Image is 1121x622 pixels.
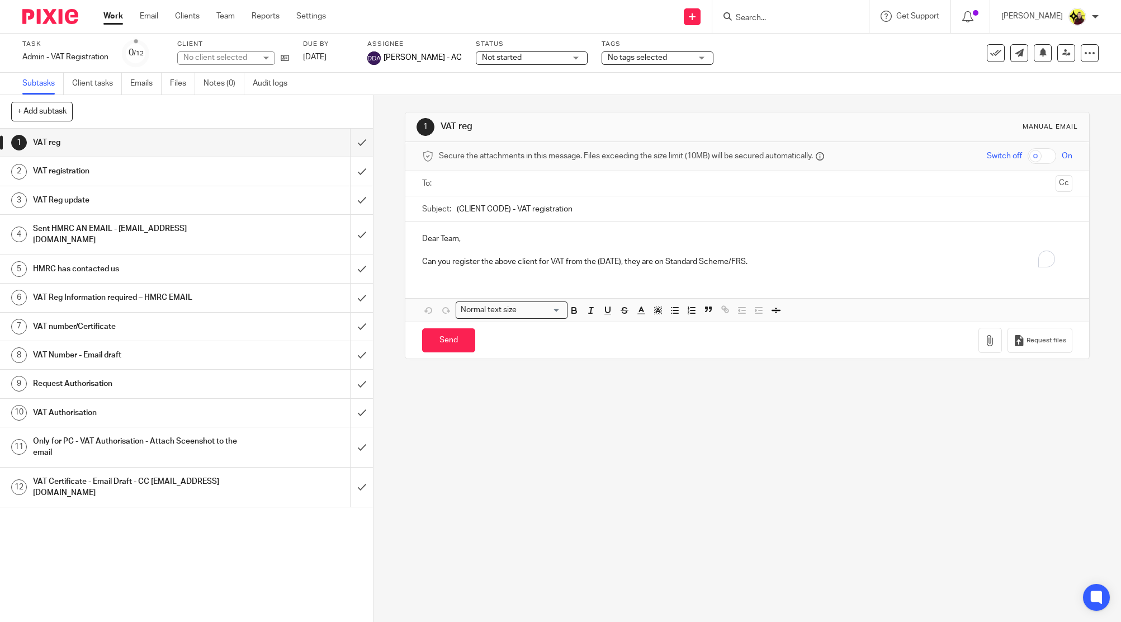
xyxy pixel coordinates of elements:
div: 1 [417,118,434,136]
div: 3 [11,192,27,208]
label: Subject: [422,204,451,215]
span: Request files [1027,336,1066,345]
p: Can you register the above client for VAT from the (DATE), they are on Standard Scheme/FRS. [422,256,1072,267]
img: Megan-Starbridge.jpg [1068,8,1086,26]
input: Search [735,13,835,23]
a: Emails [130,73,162,95]
label: Tags [602,40,713,49]
h1: VAT Reg update [33,192,237,209]
a: Subtasks [22,73,64,95]
a: Settings [296,11,326,22]
h1: HMRC has contacted us [33,261,237,277]
label: Client [177,40,289,49]
a: Email [140,11,158,22]
span: Switch off [987,150,1022,162]
a: Clients [175,11,200,22]
div: 10 [11,405,27,421]
div: 2 [11,164,27,180]
label: Due by [303,40,353,49]
div: 0 [129,46,144,59]
h1: VAT reg [441,121,772,133]
p: Dear Team, [422,233,1072,244]
h1: VAT number/Certificate [33,318,237,335]
div: 4 [11,227,27,242]
h1: Sent HMRC AN EMAIL - [EMAIL_ADDRESS][DOMAIN_NAME] [33,220,237,249]
span: Normal text size [458,304,519,316]
div: 9 [11,376,27,392]
div: 6 [11,290,27,305]
span: No tags selected [608,54,667,62]
a: Audit logs [253,73,296,95]
input: Send [422,328,475,352]
label: Assignee [367,40,462,49]
a: Notes (0) [204,73,244,95]
h1: VAT registration [33,163,237,180]
label: Task [22,40,108,49]
div: Manual email [1023,122,1078,131]
span: [DATE] [303,53,327,61]
div: 7 [11,319,27,334]
button: + Add subtask [11,102,73,121]
h1: VAT Reg Information required – HMRC EMAIL [33,289,237,306]
a: Reports [252,11,280,22]
div: No client selected [183,52,256,63]
h1: VAT Number - Email draft [33,347,237,364]
a: Client tasks [72,73,122,95]
input: Search for option [521,304,561,316]
a: Files [170,73,195,95]
label: To: [422,178,434,189]
div: 1 [11,135,27,150]
span: Secure the attachments in this message. Files exceeding the size limit (10MB) will be secured aut... [439,150,813,162]
button: Request files [1008,328,1072,353]
p: [PERSON_NAME] [1001,11,1063,22]
h1: VAT reg [33,134,237,151]
span: Not started [482,54,522,62]
div: 11 [11,439,27,455]
span: [PERSON_NAME] - AC [384,52,462,63]
small: /12 [134,50,144,56]
label: Status [476,40,588,49]
img: Pixie [22,9,78,24]
div: Search for option [456,301,567,319]
h1: Only for PC - VAT Authorisation - Attach Sceenshot to the email [33,433,237,461]
button: Cc [1056,175,1072,192]
a: Team [216,11,235,22]
h1: VAT Authorisation [33,404,237,421]
div: Admin - VAT Registration [22,51,108,63]
div: 5 [11,261,27,277]
img: svg%3E [367,51,381,65]
span: Get Support [896,12,939,20]
h1: VAT Certificate - Email Draft - CC [EMAIL_ADDRESS][DOMAIN_NAME] [33,473,237,502]
div: To enrich screen reader interactions, please activate Accessibility in Grammarly extension settings [405,222,1089,276]
a: Work [103,11,123,22]
div: 12 [11,479,27,495]
span: On [1062,150,1072,162]
h1: Request Authorisation [33,375,237,392]
div: 8 [11,347,27,363]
